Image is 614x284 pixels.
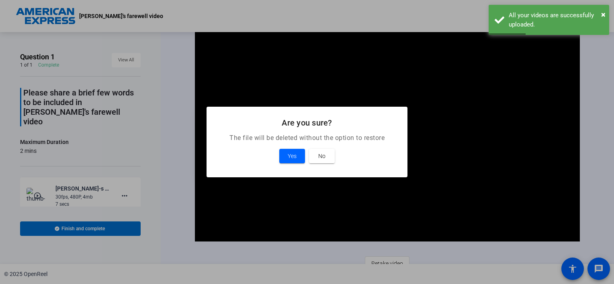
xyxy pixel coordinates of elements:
[318,151,325,161] span: No
[309,149,335,163] button: No
[279,149,305,163] button: Yes
[601,8,606,20] button: Close
[216,133,398,143] p: The file will be deleted without the option to restore
[509,11,603,29] div: All your videos are successfully uploaded.
[288,151,297,161] span: Yes
[601,10,606,19] span: ×
[216,116,398,129] h2: Are you sure?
